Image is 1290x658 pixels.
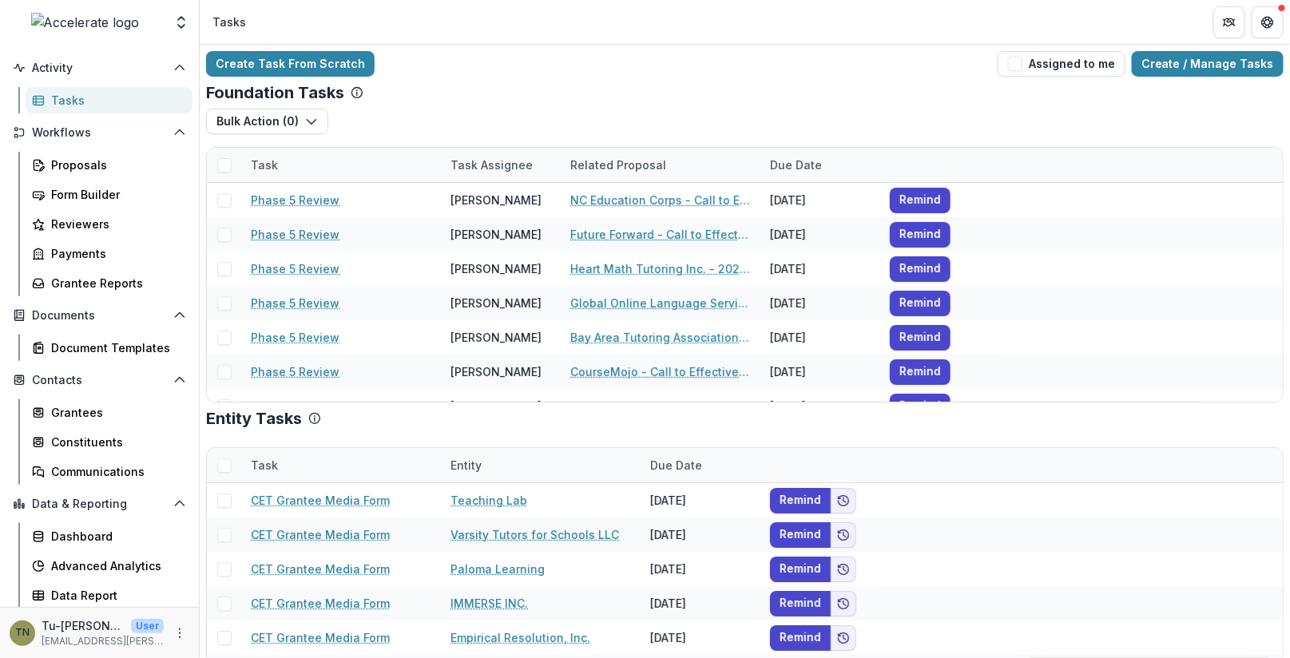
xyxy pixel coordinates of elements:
a: Grantees [26,399,193,426]
button: Remind [890,188,951,213]
div: Payments [51,245,180,262]
div: [DATE] [760,183,880,217]
div: [PERSON_NAME] [451,226,542,243]
div: Related Proposal [561,148,760,182]
a: CET Grantee Media Form [251,561,390,577]
div: Task Assignee [441,148,561,182]
p: Tu-[PERSON_NAME] [42,617,125,634]
button: Open entity switcher [170,6,193,38]
div: Task [241,148,441,182]
a: CET Grantee Media Form [251,629,390,646]
p: [EMAIL_ADDRESS][PERSON_NAME][DOMAIN_NAME] [42,634,164,648]
div: Advanced Analytics [51,557,180,574]
button: Remind [770,488,831,513]
div: Form Builder [51,186,180,203]
button: Remind [770,625,831,651]
a: Constituents [26,429,193,455]
a: Payments [26,240,193,267]
a: Phase 5 Review [251,398,339,414]
div: [DATE] [760,389,880,423]
a: IMMERSE INC. [451,595,528,612]
div: [PERSON_NAME] [451,260,542,277]
a: CityBridge Education - Call to Effective Action - 1 [570,398,751,414]
a: Heart Math Tutoring Inc. - 2024 - Call to Effective Action - 1 [570,260,751,277]
button: Remind [770,522,831,548]
a: Paloma Learning [451,561,545,577]
button: Remind [770,591,831,616]
div: Grantees [51,404,180,421]
div: Proposals [51,157,180,173]
div: Due Date [641,448,760,482]
div: [PERSON_NAME] [451,363,542,380]
span: Contacts [32,374,167,387]
div: [PERSON_NAME] [451,398,542,414]
a: Bay Area Tutoring Association - 2024 - Call to Effective Action [570,329,751,346]
a: Phase 5 Review [251,260,339,277]
div: Tasks [212,14,246,30]
div: Tu-Quyen Nguyen [15,628,30,638]
button: Add to friends [831,488,856,513]
img: Accelerate logo [31,13,140,32]
span: Workflows [32,126,167,140]
div: Tasks [51,92,180,109]
div: Due Date [760,157,832,173]
button: Assigned to me [998,51,1125,77]
a: CourseMojo - Call to Effective Action - 1 [570,363,751,380]
div: Grantee Reports [51,275,180,291]
span: Activity [32,61,167,75]
div: [DATE] [760,320,880,355]
span: Documents [32,309,167,323]
button: Add to friends [831,557,856,582]
a: Create / Manage Tasks [1132,51,1284,77]
div: [PERSON_NAME] [451,192,542,208]
a: Future Forward - Call to Effective Action - 1 [570,226,751,243]
div: Entity [441,457,491,474]
div: [DATE] [641,586,760,620]
div: Constituents [51,434,180,450]
div: [DATE] [760,217,880,252]
a: Tasks [26,87,193,113]
div: Entity [441,448,641,482]
div: [DATE] [641,483,760,517]
nav: breadcrumb [206,10,252,34]
a: Data Report [26,582,193,608]
a: Teaching Lab [451,492,527,509]
button: Add to friends [831,591,856,616]
div: [DATE] [641,517,760,552]
div: Due Date [641,457,712,474]
button: Open Contacts [6,367,193,393]
div: Related Proposal [561,157,676,173]
a: CET Grantee Media Form [251,492,390,509]
div: Task [241,457,288,474]
button: Remind [770,557,831,582]
a: NC Education Corps - Call to Effective Action - 1 [570,192,751,208]
div: [DATE] [760,355,880,389]
a: Phase 5 Review [251,363,339,380]
a: CET Grantee Media Form [251,526,390,543]
button: Open Data & Reporting [6,491,193,517]
a: Reviewers [26,211,193,237]
a: Global Online Language Services US, Inc. - Call to Effective Action - 1 [570,295,751,311]
button: More [170,624,189,643]
div: [DATE] [641,620,760,655]
div: Dashboard [51,528,180,545]
div: [DATE] [760,252,880,286]
a: Phase 5 Review [251,295,339,311]
div: [DATE] [641,552,760,586]
button: Bulk Action (0) [206,109,328,134]
button: Open Activity [6,55,193,81]
a: Communications [26,458,193,485]
button: Open Workflows [6,120,193,145]
div: [PERSON_NAME] [451,329,542,346]
div: Reviewers [51,216,180,232]
p: Foundation Tasks [206,83,344,102]
button: Get Help [1252,6,1284,38]
a: Phase 5 Review [251,192,339,208]
a: Dashboard [26,523,193,549]
span: Data & Reporting [32,497,167,511]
